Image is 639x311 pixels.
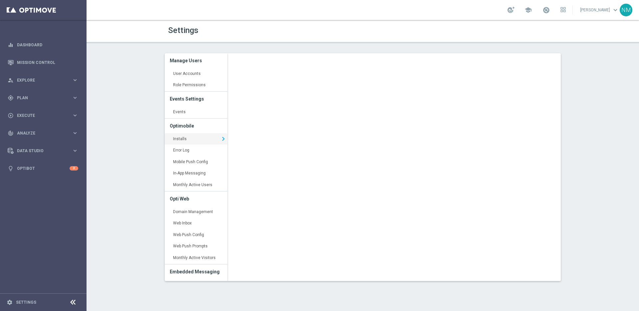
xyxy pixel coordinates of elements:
a: Installs [165,133,227,145]
a: User Accounts [165,68,227,80]
button: person_search Explore keyboard_arrow_right [7,78,79,83]
div: Plan [8,95,72,101]
a: Monthly Active Users [165,179,227,191]
i: gps_fixed [8,95,14,101]
a: Domain Management [165,206,227,218]
div: 3 [70,166,78,170]
div: Data Studio [8,148,72,154]
i: settings [7,299,13,305]
button: Data Studio keyboard_arrow_right [7,148,79,154]
div: Explore [8,77,72,83]
h3: Embedded Messaging [170,264,222,279]
a: Container Management [165,279,227,291]
h3: Manage Users [170,53,222,68]
a: Dashboard [17,36,78,54]
a: Monthly Active Visitors [165,252,227,264]
a: [PERSON_NAME]keyboard_arrow_down [579,5,620,15]
i: keyboard_arrow_right [219,134,227,144]
button: equalizer Dashboard [7,42,79,48]
div: Dashboard [8,36,78,54]
a: In-App Messaging [165,167,227,179]
div: Mission Control [8,54,78,71]
div: NM [620,4,632,16]
h3: Opti Web [170,191,222,206]
span: Analyze [17,131,72,135]
span: Plan [17,96,72,100]
i: lightbulb [8,165,14,171]
h1: Settings [168,26,358,35]
i: keyboard_arrow_right [72,95,78,101]
i: equalizer [8,42,14,48]
div: Analyze [8,130,72,136]
i: play_circle_outline [8,113,14,119]
button: lightbulb Optibot 3 [7,166,79,171]
div: Optibot [8,159,78,177]
span: keyboard_arrow_down [612,6,619,14]
i: track_changes [8,130,14,136]
i: keyboard_arrow_right [72,77,78,83]
a: Settings [16,300,36,304]
h3: Optimobile [170,119,222,133]
i: keyboard_arrow_right [72,130,78,136]
i: keyboard_arrow_right [72,112,78,119]
span: school [525,6,532,14]
i: person_search [8,77,14,83]
a: Optibot [17,159,70,177]
a: Events [165,106,227,118]
h3: Events Settings [170,92,222,106]
a: Web Inbox [165,217,227,229]
button: Mission Control [7,60,79,65]
a: Web Push Prompts [165,240,227,252]
span: Data Studio [17,149,72,153]
a: Error Log [165,145,227,156]
div: Execute [8,113,72,119]
span: Explore [17,78,72,82]
a: Mission Control [17,54,78,71]
a: Mobile Push Config [165,156,227,168]
a: Role Permissions [165,79,227,91]
button: gps_fixed Plan keyboard_arrow_right [7,95,79,101]
button: track_changes Analyze keyboard_arrow_right [7,131,79,136]
button: play_circle_outline Execute keyboard_arrow_right [7,113,79,118]
i: keyboard_arrow_right [72,148,78,154]
a: Web Push Config [165,229,227,241]
span: Execute [17,114,72,118]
